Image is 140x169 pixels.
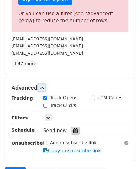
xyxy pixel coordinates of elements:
[12,36,83,41] small: [EMAIL_ADDRESS][DOMAIN_NAME]
[50,102,76,109] label: Track Clicks
[12,141,43,146] strong: Unsubscribe
[12,96,33,101] strong: Tracking
[12,60,38,68] a: +47 more
[12,43,83,48] small: [EMAIL_ADDRESS][DOMAIN_NAME]
[50,140,97,146] label: Add unsubscribe link
[12,84,128,91] h5: Advanced
[12,115,28,120] strong: Filters
[12,51,83,56] small: [EMAIL_ADDRESS][DOMAIN_NAME]
[97,95,122,101] label: UTM Codes
[50,95,78,101] label: Track Opens
[18,10,122,25] div: Or you can use a filter (see "Advanced" below) to reduce the number of rows
[12,127,35,133] strong: Schedule
[43,128,67,134] span: Send now
[43,148,101,154] a: Copy unsubscribe link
